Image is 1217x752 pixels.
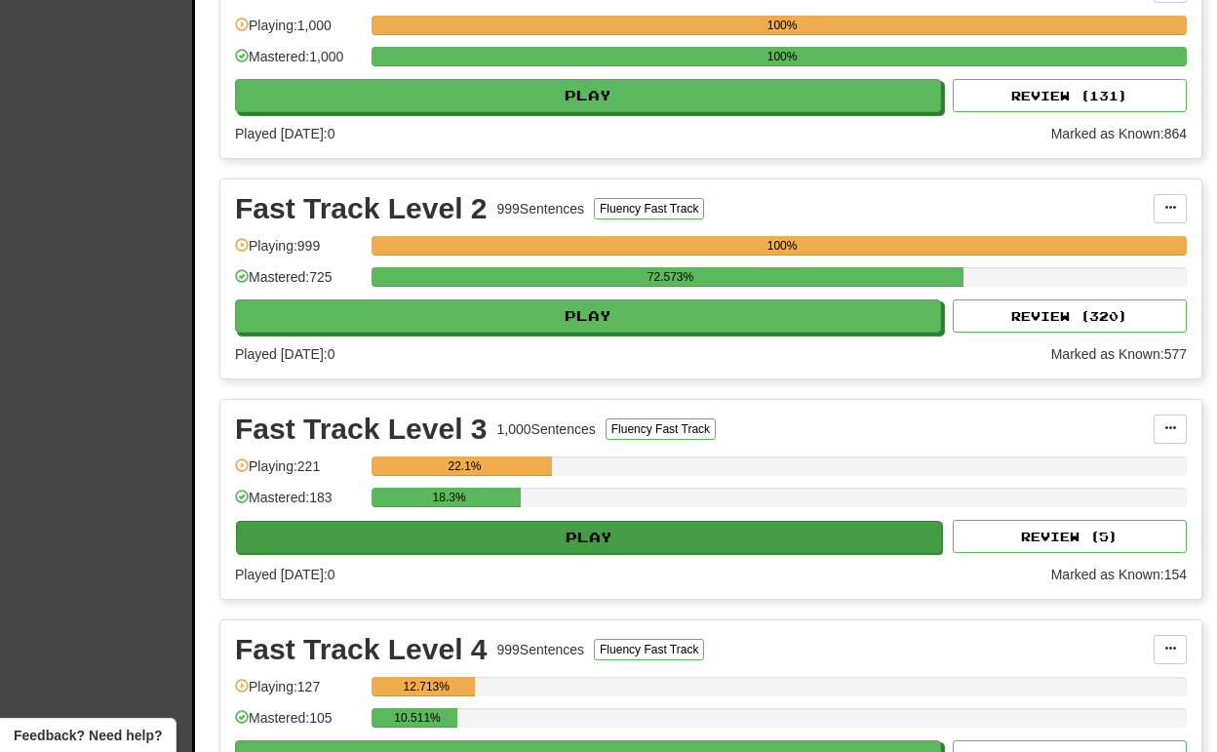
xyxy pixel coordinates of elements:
[235,567,334,582] span: Played [DATE]: 0
[377,236,1187,256] div: 100%
[1051,124,1187,143] div: Marked as Known: 864
[377,16,1187,35] div: 100%
[377,267,962,287] div: 72.573%
[377,456,552,476] div: 22.1%
[235,708,362,740] div: Mastered: 105
[235,415,488,444] div: Fast Track Level 3
[235,79,941,112] button: Play
[377,677,475,696] div: 12.713%
[235,267,362,299] div: Mastered: 725
[1051,565,1187,584] div: Marked as Known: 154
[377,47,1187,66] div: 100%
[235,47,362,79] div: Mastered: 1,000
[235,635,488,664] div: Fast Track Level 4
[236,521,942,554] button: Play
[235,194,488,223] div: Fast Track Level 2
[953,520,1187,553] button: Review (5)
[14,726,162,745] span: Open feedback widget
[235,346,334,362] span: Played [DATE]: 0
[235,16,362,48] div: Playing: 1,000
[235,236,362,268] div: Playing: 999
[235,456,362,489] div: Playing: 221
[497,640,585,659] div: 999 Sentences
[606,418,716,440] button: Fluency Fast Track
[594,198,704,219] button: Fluency Fast Track
[594,639,704,660] button: Fluency Fast Track
[235,677,362,709] div: Playing: 127
[1051,344,1187,364] div: Marked as Known: 577
[377,708,457,728] div: 10.511%
[235,488,362,520] div: Mastered: 183
[235,299,941,333] button: Play
[497,199,585,218] div: 999 Sentences
[235,126,334,141] span: Played [DATE]: 0
[377,488,521,507] div: 18.3%
[497,419,596,439] div: 1,000 Sentences
[953,79,1187,112] button: Review (131)
[953,299,1187,333] button: Review (320)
